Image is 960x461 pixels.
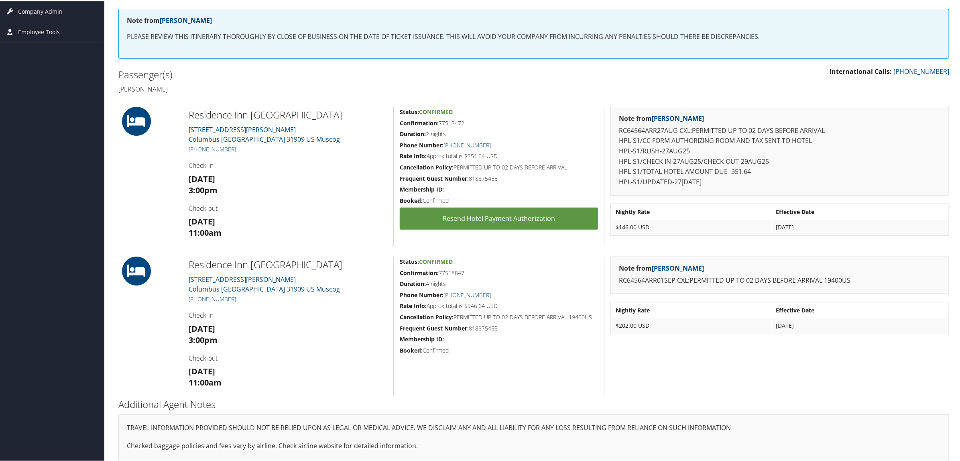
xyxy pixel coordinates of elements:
h4: Check-out [189,203,387,212]
h5: PERMITTED UP TO 02 DAYS BEFORE ARRIVAL 19400US [400,312,598,320]
strong: Frequent Guest Number: [400,174,469,182]
h5: 2 nights [400,129,598,137]
h2: Passenger(s) [118,67,528,81]
span: Confirmed [419,257,453,265]
strong: 11:00am [189,376,222,387]
strong: 3:00pm [189,184,218,195]
h5: 818375455 [400,324,598,332]
strong: Status: [400,107,419,115]
td: [DATE] [772,318,948,332]
th: Effective Date [772,204,948,218]
strong: Duration: [400,129,426,137]
h5: Confirmed [400,346,598,354]
h5: Confirmed [400,196,598,204]
a: [PHONE_NUMBER] [189,145,236,152]
a: Resend Hotel Payment Authorization [400,207,598,229]
td: $202.00 USD [612,318,771,332]
h4: Check-in [189,160,387,169]
p: Checked baggage policies and fees vary by airline. Check airline website for detailed information. [127,440,941,451]
h5: 77513472 [400,118,598,126]
a: [PERSON_NAME] [652,113,704,122]
strong: Note from [127,15,212,24]
h5: PERMITTED UP TO 02 DAYS BEFORE ARRIVAL [400,163,598,171]
h2: Residence Inn [GEOGRAPHIC_DATA] [189,257,387,271]
a: [PERSON_NAME] [160,15,212,24]
span: Employee Tools [18,21,60,41]
strong: Phone Number: [400,141,443,148]
strong: Frequent Guest Number: [400,324,469,331]
th: Nightly Rate [612,302,771,317]
strong: Booked: [400,196,423,204]
strong: [DATE] [189,173,215,184]
h4: [PERSON_NAME] [118,84,528,93]
p: RC64564ARR01SEP CXL:PERMITTED UP TO 02 DAYS BEFORE ARRIVAL 19400US [619,275,941,285]
strong: Duration: [400,279,426,287]
strong: Membership ID: [400,335,444,342]
strong: Status: [400,257,419,265]
a: [PHONE_NUMBER] [443,141,491,148]
strong: Confirmation: [400,118,439,126]
h2: Additional Agent Notes [118,397,949,410]
h4: Check-in [189,310,387,319]
strong: Cancellation Policy: [400,163,454,170]
strong: Booked: [400,346,423,353]
a: [STREET_ADDRESS][PERSON_NAME]Columbus [GEOGRAPHIC_DATA] 31909 US Muscog [189,274,340,293]
strong: Phone Number: [400,290,443,298]
a: [PHONE_NUMBER] [189,294,236,302]
span: Confirmed [419,107,453,115]
p: RC64564ARR27AUG CXL:PERMITTED UP TO 02 DAYS BEFORE ARRIVAL HPL-S1/CC FORM AUTHORIZING ROOM AND TA... [619,125,941,187]
p: TRAVEL INFORMATION PROVIDED SHOULD NOT BE RELIED UPON AS LEGAL OR MEDICAL ADVICE. WE DISCLAIM ANY... [127,422,941,432]
strong: [DATE] [189,365,215,376]
th: Nightly Rate [612,204,771,218]
strong: Membership ID: [400,185,444,192]
h2: Residence Inn [GEOGRAPHIC_DATA] [189,107,387,121]
strong: Confirmation: [400,268,439,276]
a: [STREET_ADDRESS][PERSON_NAME]Columbus [GEOGRAPHIC_DATA] 31909 US Muscog [189,124,340,143]
strong: [DATE] [189,215,215,226]
h5: Approx total is $946.64 USD [400,301,598,309]
strong: Note from [619,113,704,122]
strong: International Calls: [830,66,892,75]
strong: Cancellation Policy: [400,312,454,320]
strong: [DATE] [189,322,215,333]
strong: Rate Info: [400,301,427,309]
strong: 3:00pm [189,334,218,345]
th: Effective Date [772,302,948,317]
a: [PERSON_NAME] [652,263,704,272]
h5: 818375455 [400,174,598,182]
td: [DATE] [772,219,948,234]
h4: Check-out [189,353,387,362]
h5: 77518847 [400,268,598,276]
h5: Approx total is $351.64 USD [400,151,598,159]
strong: Note from [619,263,704,272]
td: $146.00 USD [612,219,771,234]
strong: Rate Info: [400,151,427,159]
a: [PHONE_NUMBER] [443,290,491,298]
a: [PHONE_NUMBER] [893,66,949,75]
span: Company Admin [18,1,63,21]
p: PLEASE REVIEW THIS ITINERARY THOROUGHLY BY CLOSE OF BUSINESS ON THE DATE OF TICKET ISSUANCE. THIS... [127,31,941,41]
h5: 4 nights [400,279,598,287]
strong: 11:00am [189,226,222,237]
